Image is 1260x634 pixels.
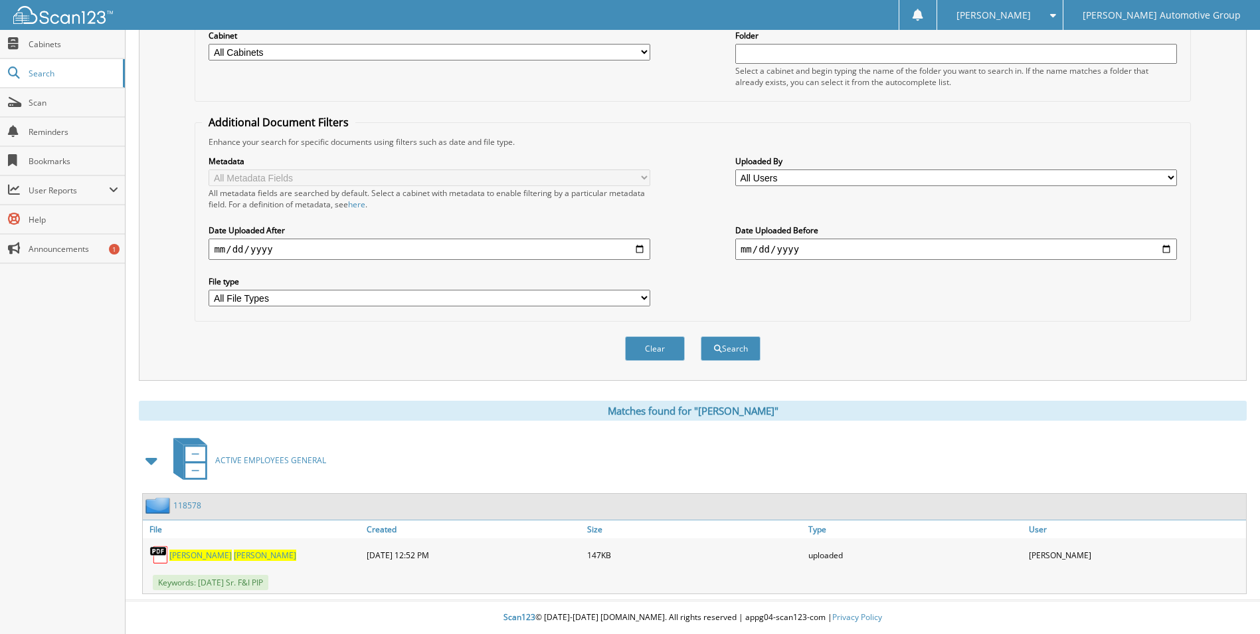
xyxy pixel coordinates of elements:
span: Scan [29,97,118,108]
div: [PERSON_NAME] [1026,542,1246,568]
img: PDF.png [149,545,169,565]
span: User Reports [29,185,109,196]
label: Date Uploaded After [209,225,650,236]
span: ACTIVE EMPLOYEES GENERAL [215,455,326,466]
span: Reminders [29,126,118,138]
div: [DATE] 12:52 PM [363,542,584,568]
span: [PERSON_NAME] [956,11,1031,19]
input: start [209,239,650,260]
span: Bookmarks [29,156,118,167]
a: User [1026,520,1246,538]
span: Cabinets [29,39,118,50]
label: Uploaded By [735,156,1177,167]
button: Clear [625,336,685,361]
a: Created [363,520,584,538]
a: File [143,520,363,538]
a: Size [584,520,804,538]
div: Matches found for "[PERSON_NAME]" [139,401,1247,421]
a: [PERSON_NAME] [PERSON_NAME] [169,550,296,561]
img: folder2.png [145,497,173,514]
input: end [735,239,1177,260]
img: scan123-logo-white.svg [13,6,113,24]
label: Folder [735,30,1177,41]
div: Select a cabinet and begin typing the name of the folder you want to search in. If the name match... [735,65,1177,88]
label: Date Uploaded Before [735,225,1177,236]
a: here [348,199,365,210]
span: Search [29,68,116,79]
legend: Additional Document Filters [202,115,355,130]
span: [PERSON_NAME] [169,550,232,561]
span: Keywords: [DATE] Sr. F&I PIP [153,575,268,590]
button: Search [701,336,761,361]
label: File type [209,276,650,287]
span: Scan123 [503,611,535,623]
a: Privacy Policy [832,611,882,623]
div: All metadata fields are searched by default. Select a cabinet with metadata to enable filtering b... [209,187,650,210]
a: 118578 [173,500,201,511]
div: © [DATE]-[DATE] [DOMAIN_NAME]. All rights reserved | appg04-scan123-com | [126,601,1260,634]
div: uploaded [805,542,1026,568]
label: Metadata [209,156,650,167]
div: 147KB [584,542,804,568]
span: Help [29,214,118,225]
div: 1 [109,244,120,255]
iframe: Chat Widget [1194,570,1260,634]
a: Type [805,520,1026,538]
label: Cabinet [209,30,650,41]
span: [PERSON_NAME] Automotive Group [1083,11,1241,19]
div: Enhance your search for specific documents using filters such as date and file type. [202,136,1183,148]
span: [PERSON_NAME] [234,550,296,561]
span: Announcements [29,243,118,255]
a: ACTIVE EMPLOYEES GENERAL [165,434,326,486]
